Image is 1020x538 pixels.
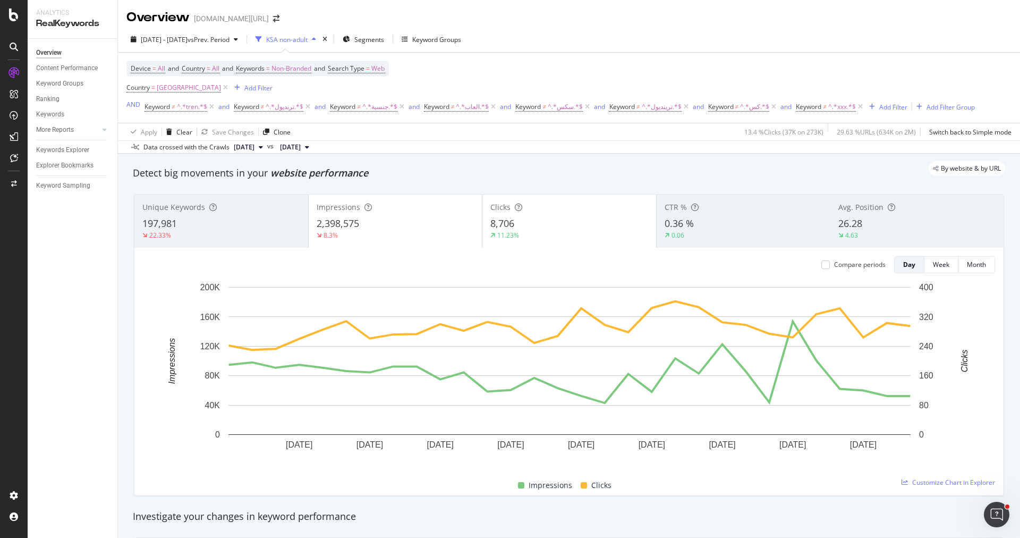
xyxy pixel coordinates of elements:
text: [DATE] [286,440,312,449]
div: legacy label [929,161,1005,176]
div: and [693,102,704,111]
div: Overview [126,9,190,27]
div: Apply [141,128,157,137]
span: ^.*جنسية.*$ [362,99,397,114]
span: Impressions [529,479,572,492]
button: Add Filter [230,81,273,94]
text: 80K [205,371,220,380]
span: 197,981 [142,217,177,230]
div: Switch back to Simple mode [929,128,1011,137]
text: [DATE] [356,440,383,449]
a: Keywords Explorer [36,145,110,156]
a: Customize Chart in Explorer [902,478,995,487]
span: Keyword [234,102,259,111]
div: A chart. [143,282,996,467]
button: [DATE] - [DATE]vsPrev. Period [126,31,242,48]
button: Clone [259,123,291,140]
span: Customize Chart in Explorer [912,478,995,487]
div: Keywords [36,109,64,120]
span: vs [267,141,276,151]
button: Segments [338,31,388,48]
div: Clear [176,128,192,137]
button: Add Filter [865,100,907,113]
span: ≠ [261,102,265,111]
div: Explorer Bookmarks [36,160,93,171]
span: Keyword [330,102,355,111]
span: All [158,61,165,76]
span: By website & by URL [941,165,1001,172]
span: ≠ [172,102,175,111]
button: Apply [126,123,157,140]
span: 2025 Aug. 29th [280,142,301,152]
div: Add Filter [879,103,907,112]
span: = [207,64,210,73]
div: 0.06 [671,231,684,240]
text: 320 [919,312,933,321]
div: 13.4 % Clicks ( 37K on 273K ) [744,128,823,137]
div: More Reports [36,124,74,136]
button: and [218,102,229,112]
span: ≠ [735,102,739,111]
span: Search Type [328,64,364,73]
button: Week [924,256,958,273]
button: Month [958,256,995,273]
button: and [500,102,511,112]
span: CTR % [665,202,687,212]
span: Keyword [708,102,734,111]
span: Keyword [424,102,449,111]
text: 0 [215,430,220,439]
span: Country [126,83,150,92]
div: and [500,102,511,111]
button: Save Changes [197,123,254,140]
a: Keyword Groups [36,78,110,89]
text: Clicks [960,350,969,373]
span: = [366,64,370,73]
div: Clone [274,128,291,137]
span: Clicks [490,202,511,212]
text: 120K [200,342,220,351]
span: ≠ [823,102,827,111]
div: KSA non-adult [266,35,308,44]
div: Keyword Sampling [36,180,90,191]
div: Investigate your changes in keyword performance [133,510,1005,524]
span: Country [182,64,205,73]
div: and [314,102,326,111]
div: Week [933,260,949,269]
text: 40K [205,401,220,410]
span: Non-Branded [271,61,311,76]
button: Switch back to Simple mode [925,123,1011,140]
span: [DATE] - [DATE] [141,35,188,44]
text: [DATE] [709,440,735,449]
div: 22.33% [149,231,171,240]
text: 200K [200,283,220,292]
button: Keyword Groups [397,31,465,48]
div: Keyword Groups [412,35,461,44]
text: [DATE] [850,440,877,449]
text: [DATE] [779,440,806,449]
div: AND [126,100,140,109]
span: ≠ [542,102,546,111]
span: and [314,64,325,73]
div: Keyword Groups [36,78,83,89]
div: Data crossed with the Crawls [143,142,229,152]
div: Ranking [36,94,59,105]
div: 29.63 % URLs ( 634K on 2M ) [837,128,916,137]
span: Keywords [236,64,265,73]
span: ≠ [357,102,361,111]
button: Add Filter Group [912,100,975,113]
div: 11.23% [497,231,519,240]
div: and [594,102,605,111]
iframe: Intercom live chat [984,502,1009,527]
button: and [594,102,605,112]
text: [DATE] [497,440,524,449]
text: 160 [919,371,933,380]
span: and [222,64,233,73]
span: and [168,64,179,73]
button: [DATE] [276,141,313,154]
span: Clicks [591,479,611,492]
span: vs Prev. Period [188,35,229,44]
div: RealKeywords [36,18,109,30]
span: 8,706 [490,217,514,230]
text: 160K [200,312,220,321]
span: 2,398,575 [317,217,359,230]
